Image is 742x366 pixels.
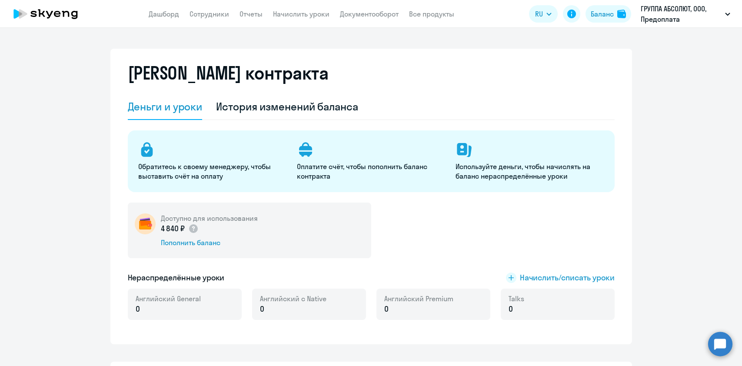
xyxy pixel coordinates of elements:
p: 4 840 ₽ [161,223,199,234]
div: Баланс [591,9,614,19]
a: Все продукты [409,10,454,18]
span: Talks [509,294,524,303]
span: 0 [509,303,513,315]
div: Пополнить баланс [161,238,258,247]
span: 0 [136,303,140,315]
a: Документооборот [340,10,399,18]
div: Деньги и уроки [128,100,203,113]
h5: Нераспределённые уроки [128,272,225,283]
p: Обратитесь к своему менеджеру, чтобы выставить счёт на оплату [138,162,286,181]
a: Дашборд [149,10,179,18]
span: Начислить/списать уроки [520,272,615,283]
h5: Доступно для использования [161,213,258,223]
span: 0 [384,303,389,315]
span: 0 [260,303,264,315]
button: Балансbalance [586,5,631,23]
span: Английский Premium [384,294,453,303]
div: История изменений баланса [216,100,358,113]
span: RU [535,9,543,19]
button: RU [529,5,558,23]
a: Отчеты [240,10,263,18]
a: Сотрудники [190,10,229,18]
p: Оплатите счёт, чтобы пополнить баланс контракта [297,162,445,181]
img: balance [617,10,626,18]
p: ГРУППА АБСОЛЮТ, ООО, Предоплата [641,3,722,24]
h2: [PERSON_NAME] контракта [128,63,329,83]
img: wallet-circle.png [135,213,156,234]
span: Английский General [136,294,201,303]
a: Начислить уроки [273,10,329,18]
span: Английский с Native [260,294,326,303]
button: ГРУППА АБСОЛЮТ, ООО, Предоплата [636,3,735,24]
p: Используйте деньги, чтобы начислять на баланс нераспределённые уроки [456,162,604,181]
